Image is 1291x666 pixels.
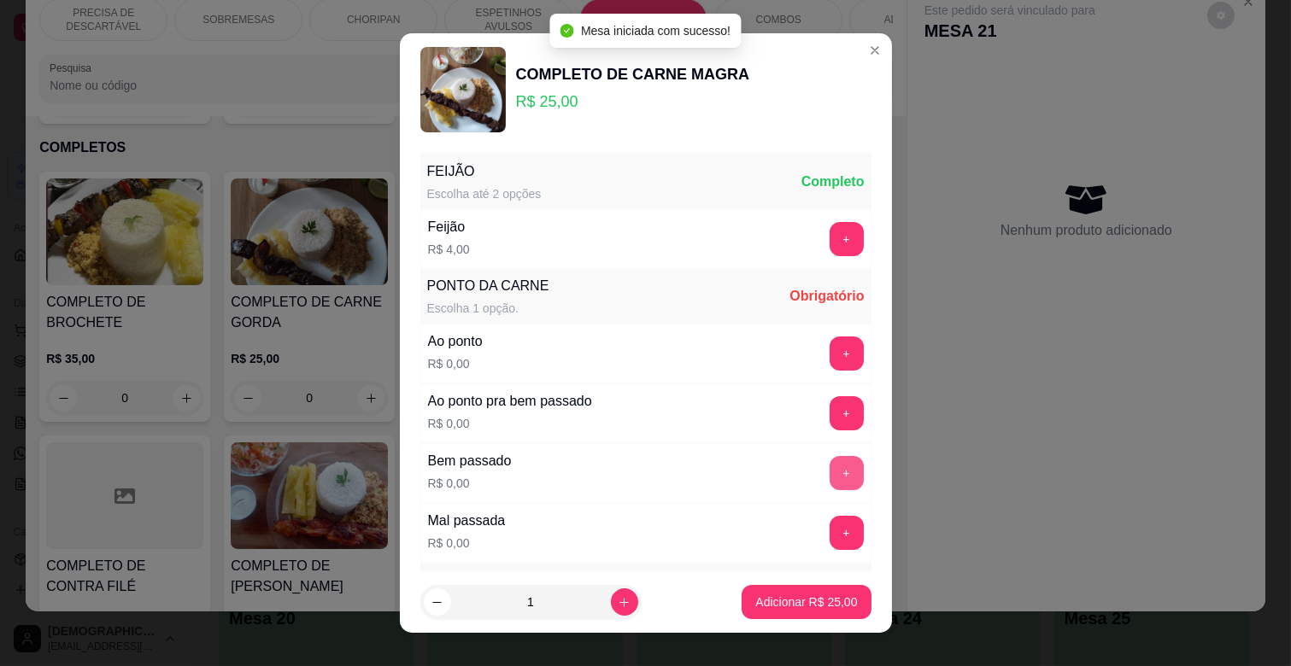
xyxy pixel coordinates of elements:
div: Completo [801,172,865,192]
button: Adicionar R$ 25,00 [742,585,871,619]
p: Adicionar R$ 25,00 [755,593,857,610]
button: add [830,396,864,430]
p: R$ 25,00 [516,90,750,114]
p: R$ 0,00 [428,355,483,372]
div: FEIJÃO [427,161,542,182]
div: Feijão [428,217,470,237]
div: Escolha até 2 opções [427,185,542,202]
p: R$ 0,00 [428,475,512,492]
div: SALADA [427,570,519,590]
span: check-circle [560,24,574,38]
button: Close [861,37,889,64]
button: increase-product-quantity [611,588,638,616]
div: Ao ponto pra bem passado [428,391,592,412]
div: PONTO DA CARNE [427,276,549,296]
button: decrease-product-quantity [424,588,451,616]
div: Obrigatório [789,286,864,307]
div: Mal passada [428,511,506,531]
div: Ao ponto [428,331,483,352]
button: add [830,456,864,490]
button: add [830,222,864,256]
div: Bem passado [428,451,512,471]
p: R$ 0,00 [428,535,506,552]
img: product-image [420,47,506,132]
button: add [830,516,864,550]
button: add [830,336,864,371]
span: Mesa iniciada com sucesso! [581,24,731,38]
div: Escolha 1 opção. [427,300,549,317]
p: R$ 0,00 [428,415,592,432]
p: R$ 4,00 [428,241,470,258]
div: COMPLETO DE CARNE MAGRA [516,62,750,86]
